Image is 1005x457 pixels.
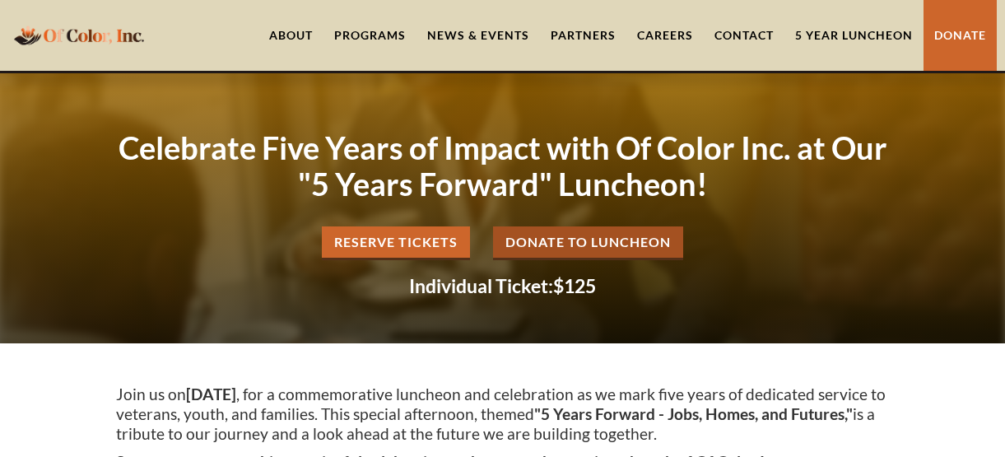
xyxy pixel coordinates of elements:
[119,128,887,203] strong: Celebrate Five Years of Impact with Of Color Inc. at Our "5 Years Forward" Luncheon!
[493,226,683,260] a: Donate to Luncheon
[534,404,853,423] strong: "5 Years Forward - Jobs, Homes, and Futures,"
[116,385,890,444] p: Join us on , for a commemorative luncheon and celebration as we mark five years of dedicated serv...
[409,274,553,297] strong: Individual Ticket:
[334,27,406,44] div: Programs
[186,385,236,403] strong: [DATE]
[116,277,890,296] h2: $125
[322,226,470,260] a: Reserve Tickets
